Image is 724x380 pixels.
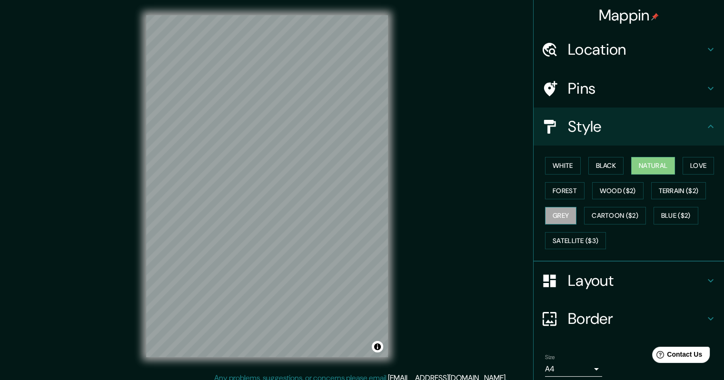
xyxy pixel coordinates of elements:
button: Love [683,157,714,175]
h4: Pins [568,79,705,98]
div: Pins [534,69,724,107]
h4: Style [568,117,705,136]
div: Border [534,300,724,338]
button: Grey [545,207,576,224]
button: Black [588,157,624,175]
div: A4 [545,361,602,377]
div: Layout [534,262,724,300]
h4: Mappin [599,6,659,25]
div: Style [534,107,724,146]
div: Location [534,30,724,68]
button: Satellite ($3) [545,232,606,250]
button: Cartoon ($2) [584,207,646,224]
iframe: Help widget launcher [639,343,714,370]
button: Toggle attribution [372,341,383,352]
button: Wood ($2) [592,182,644,200]
h4: Layout [568,271,705,290]
canvas: Map [146,15,388,357]
h4: Border [568,309,705,328]
button: Natural [631,157,675,175]
label: Size [545,353,555,361]
button: Forest [545,182,585,200]
button: White [545,157,581,175]
h4: Location [568,40,705,59]
button: Blue ($2) [654,207,698,224]
img: pin-icon.png [651,13,659,20]
button: Terrain ($2) [651,182,706,200]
